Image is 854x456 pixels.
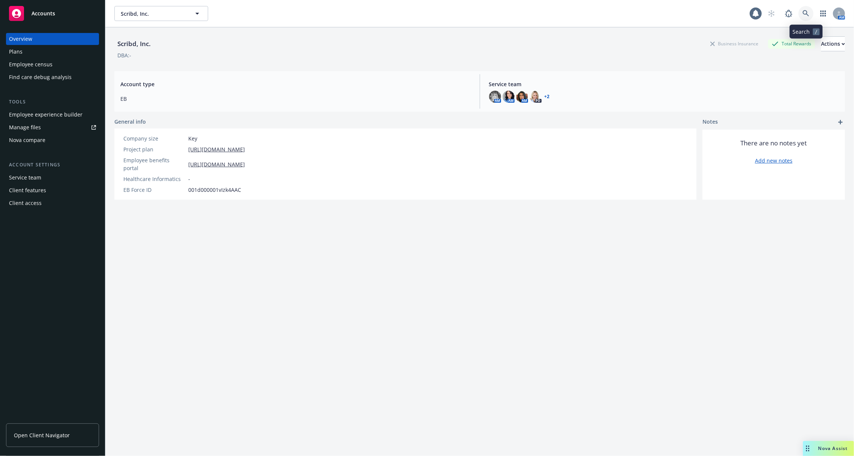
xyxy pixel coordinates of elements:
div: Overview [9,33,32,45]
div: Company size [123,135,185,142]
div: Scribd, Inc. [114,39,154,49]
a: Overview [6,33,99,45]
a: Client features [6,184,99,196]
a: Employee experience builder [6,109,99,121]
a: add [836,118,845,127]
button: Actions [821,36,845,51]
a: Report a Bug [781,6,796,21]
span: There are no notes yet [741,139,807,148]
a: [URL][DOMAIN_NAME] [188,145,245,153]
div: Manage files [9,121,41,133]
a: Start snowing [764,6,779,21]
a: Manage files [6,121,99,133]
div: Find care debug analysis [9,71,72,83]
img: photo [489,91,501,103]
div: Total Rewards [768,39,815,48]
div: Nova compare [9,134,45,146]
span: Account type [120,80,471,88]
div: Actions [821,37,845,51]
div: Employee benefits portal [123,156,185,172]
div: Employee census [9,58,53,70]
span: Scribd, Inc. [121,10,186,18]
div: EB Force ID [123,186,185,194]
button: Scribd, Inc. [114,6,208,21]
a: [URL][DOMAIN_NAME] [188,160,245,168]
div: Service team [9,172,41,184]
img: photo [516,91,528,103]
div: Project plan [123,145,185,153]
span: 001d000001vIzk4AAC [188,186,241,194]
img: photo [503,91,515,103]
a: Employee census [6,58,99,70]
button: Nova Assist [803,441,854,456]
a: Switch app [816,6,831,21]
img: photo [530,91,542,103]
div: Client features [9,184,46,196]
a: Plans [6,46,99,58]
div: Plans [9,46,23,58]
a: Search [798,6,813,21]
span: Notes [702,118,718,127]
a: Service team [6,172,99,184]
div: Employee experience builder [9,109,83,121]
span: Key [188,135,197,142]
a: Find care debug analysis [6,71,99,83]
div: Healthcare Informatics [123,175,185,183]
span: - [188,175,190,183]
div: Client access [9,197,42,209]
a: Client access [6,197,99,209]
a: Nova compare [6,134,99,146]
a: +2 [545,94,550,99]
div: Account settings [6,161,99,169]
span: Open Client Navigator [14,431,70,439]
span: Service team [489,80,839,88]
div: Drag to move [803,441,812,456]
span: Nova Assist [818,445,848,452]
div: Tools [6,98,99,106]
span: EB [120,95,471,103]
a: Accounts [6,3,99,24]
span: General info [114,118,146,126]
div: DBA: - [117,51,131,59]
span: Accounts [32,10,55,16]
div: Business Insurance [707,39,762,48]
a: Add new notes [755,157,792,164]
